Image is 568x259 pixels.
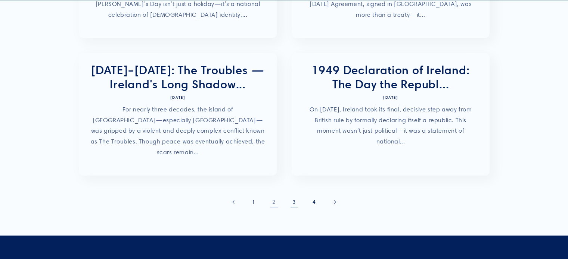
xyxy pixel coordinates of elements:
[303,63,478,92] a: 1949 Declaration of Ireland: The Day the Republ...
[306,194,323,210] a: Page 4
[326,194,343,210] a: Next page
[90,63,266,92] a: [DATE]–[DATE]: The Troubles — Ireland's Long Shadow...
[266,194,282,210] a: Page 2
[246,194,262,210] a: Page 1
[286,194,302,210] a: Page 3
[79,194,490,210] nav: Pagination
[226,194,242,210] a: Previous page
